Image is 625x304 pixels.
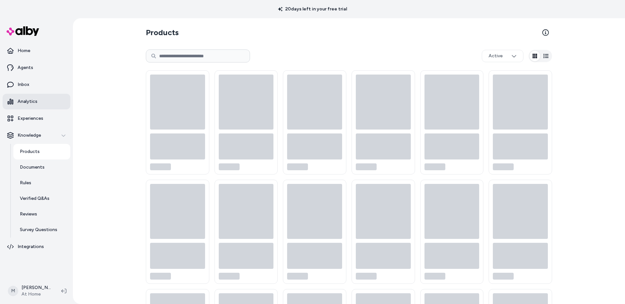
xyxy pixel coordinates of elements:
[20,195,49,202] p: Verified Q&As
[3,111,70,126] a: Experiences
[20,211,37,217] p: Reviews
[13,159,70,175] a: Documents
[8,286,18,296] span: M
[21,291,51,297] span: At Home
[20,164,45,171] p: Documents
[13,191,70,206] a: Verified Q&As
[18,243,44,250] p: Integrations
[3,60,70,76] a: Agents
[18,64,33,71] p: Agents
[18,48,30,54] p: Home
[7,26,39,36] img: alby Logo
[3,94,70,109] a: Analytics
[13,222,70,238] a: Survey Questions
[21,284,51,291] p: [PERSON_NAME]
[13,175,70,191] a: Rules
[18,81,29,88] p: Inbox
[3,43,70,59] a: Home
[146,27,179,38] h2: Products
[18,115,43,122] p: Experiences
[20,227,57,233] p: Survey Questions
[482,50,523,62] button: Active
[274,6,351,12] p: 20 days left in your free trial
[3,77,70,92] a: Inbox
[18,98,37,105] p: Analytics
[3,128,70,143] button: Knowledge
[20,148,40,155] p: Products
[3,239,70,255] a: Integrations
[20,180,31,186] p: Rules
[4,281,56,301] button: M[PERSON_NAME]At Home
[13,206,70,222] a: Reviews
[13,144,70,159] a: Products
[18,132,41,139] p: Knowledge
